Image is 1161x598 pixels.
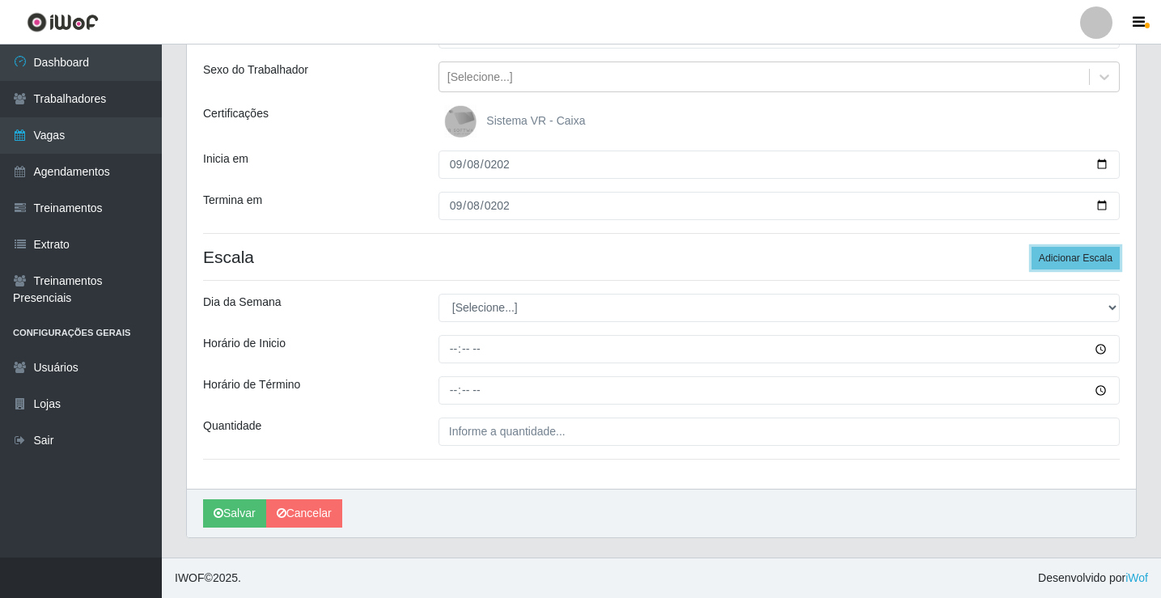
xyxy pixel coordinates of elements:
span: © 2025 . [175,570,241,587]
img: Sistema VR - Caixa [444,105,483,138]
label: Quantidade [203,418,261,435]
div: [Selecione...] [447,69,513,86]
input: 00:00 [439,335,1120,363]
span: IWOF [175,571,205,584]
label: Horário de Inicio [203,335,286,352]
label: Termina em [203,192,262,209]
img: CoreUI Logo [27,12,99,32]
label: Inicia em [203,151,248,168]
input: Informe a quantidade... [439,418,1120,446]
label: Horário de Término [203,376,300,393]
span: Desenvolvido por [1038,570,1148,587]
input: 00/00/0000 [439,192,1120,220]
button: Adicionar Escala [1032,247,1120,269]
a: Cancelar [266,499,342,528]
span: Sistema VR - Caixa [486,114,585,127]
label: Sexo do Trabalhador [203,61,308,78]
label: Certificações [203,105,269,122]
input: 00/00/0000 [439,151,1120,179]
button: Salvar [203,499,266,528]
a: iWof [1125,571,1148,584]
h4: Escala [203,247,1120,267]
label: Dia da Semana [203,294,282,311]
input: 00:00 [439,376,1120,405]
